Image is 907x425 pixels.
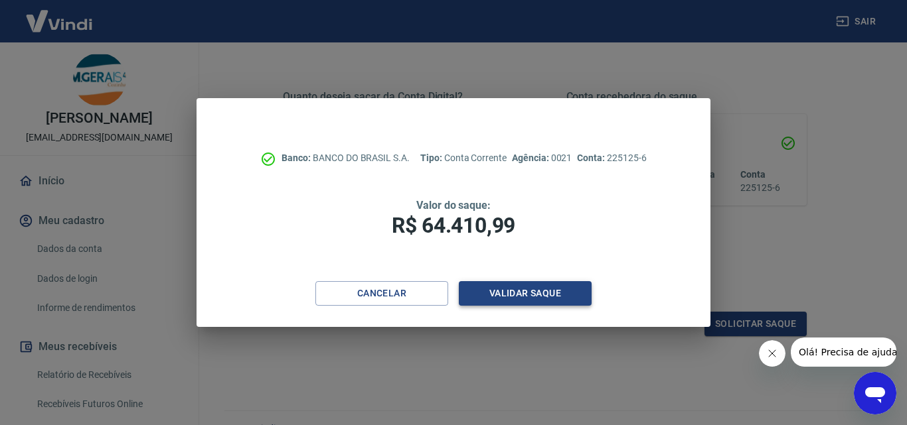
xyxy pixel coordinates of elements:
[282,151,410,165] p: BANCO DO BRASIL S.A.
[420,151,507,165] p: Conta Corrente
[759,340,785,367] iframe: Fechar mensagem
[420,152,444,163] span: Tipo:
[392,213,515,238] span: R$ 64.410,99
[315,281,448,306] button: Cancelar
[8,9,112,20] span: Olá! Precisa de ajuda?
[577,152,607,163] span: Conta:
[854,372,896,414] iframe: Botão para abrir a janela de mensagens
[282,152,313,163] span: Banco:
[577,151,646,165] p: 225125-6
[416,199,491,212] span: Valor do saque:
[459,281,592,306] button: Validar saque
[791,337,896,367] iframe: Mensagem da empresa
[512,151,572,165] p: 0021
[512,152,551,163] span: Agência:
